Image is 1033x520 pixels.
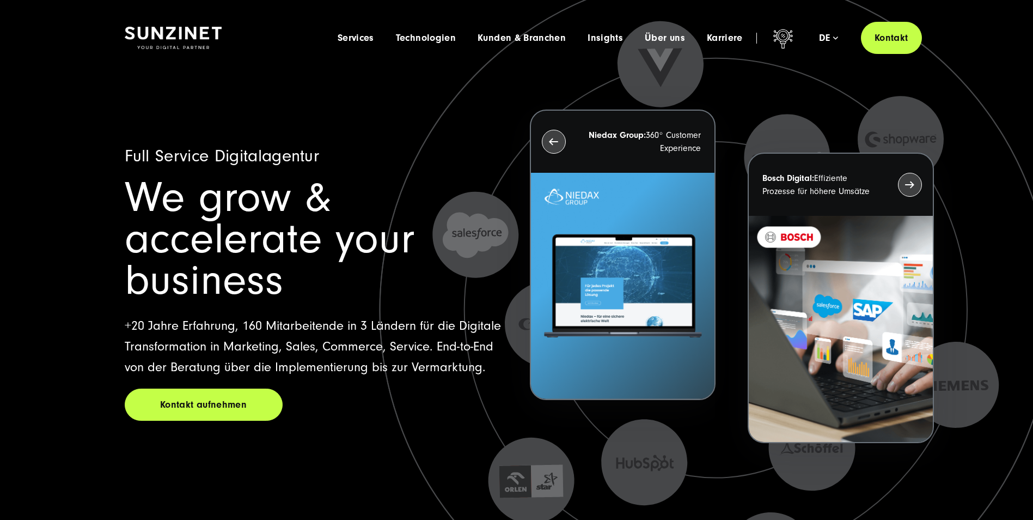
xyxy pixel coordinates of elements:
a: Kontakt [861,22,922,54]
button: Bosch Digital:Effiziente Prozesse für höhere Umsätze BOSCH - Kundeprojekt - Digital Transformatio... [748,153,933,443]
img: BOSCH - Kundeprojekt - Digital Transformation Agentur SUNZINET [749,216,932,442]
p: +20 Jahre Erfahrung, 160 Mitarbeitende in 3 Ländern für die Digitale Transformation in Marketing,... [125,316,504,378]
a: Technologien [396,33,456,44]
a: Insights [588,33,623,44]
p: 360° Customer Experience [585,129,701,155]
strong: Bosch Digital: [762,173,814,183]
a: Über uns [645,33,685,44]
span: Full Service Digitalagentur [125,146,320,166]
img: Letztes Projekt von Niedax. Ein Laptop auf dem die Niedax Website geöffnet ist, auf blauem Hinter... [531,173,714,399]
a: Karriere [707,33,743,44]
a: Kontakt aufnehmen [125,389,283,421]
h1: We grow & accelerate your business [125,177,504,301]
a: Services [338,33,374,44]
p: Effiziente Prozesse für höhere Umsätze [762,172,878,198]
a: Kunden & Branchen [478,33,566,44]
strong: Niedax Group: [589,130,646,140]
div: de [819,33,838,44]
button: Niedax Group:360° Customer Experience Letztes Projekt von Niedax. Ein Laptop auf dem die Niedax W... [530,110,716,400]
img: SUNZINET Full Service Digital Agentur [125,27,222,50]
